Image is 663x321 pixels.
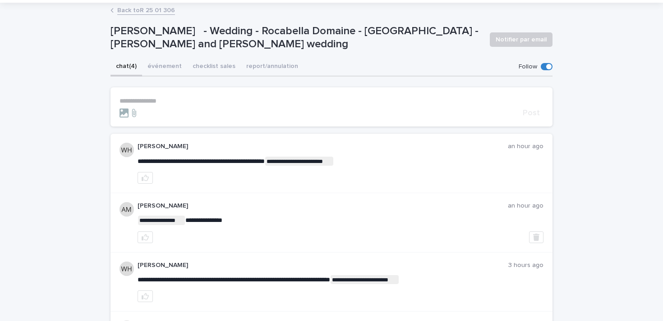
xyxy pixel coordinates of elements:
button: checklist sales [187,58,241,77]
button: événement [142,58,187,77]
p: an hour ago [508,202,543,210]
a: Back toR 25 01 306 [117,5,175,15]
button: Post [519,109,543,117]
button: like this post [138,231,153,243]
button: like this post [138,172,153,184]
button: report/annulation [241,58,304,77]
button: like this post [138,290,153,302]
p: [PERSON_NAME] [138,143,508,150]
p: [PERSON_NAME] [138,262,508,269]
p: an hour ago [508,143,543,150]
button: chat (4) [110,58,142,77]
button: Notifier par email [490,32,552,47]
span: Post [523,109,540,117]
p: [PERSON_NAME] [138,202,508,210]
p: 3 hours ago [508,262,543,269]
span: Notifier par email [496,35,547,44]
button: Delete post [529,231,543,243]
p: [PERSON_NAME] - Wedding - Rocabella Domaine - [GEOGRAPHIC_DATA] - [PERSON_NAME] and [PERSON_NAME]... [110,25,483,51]
p: Follow [519,63,537,71]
